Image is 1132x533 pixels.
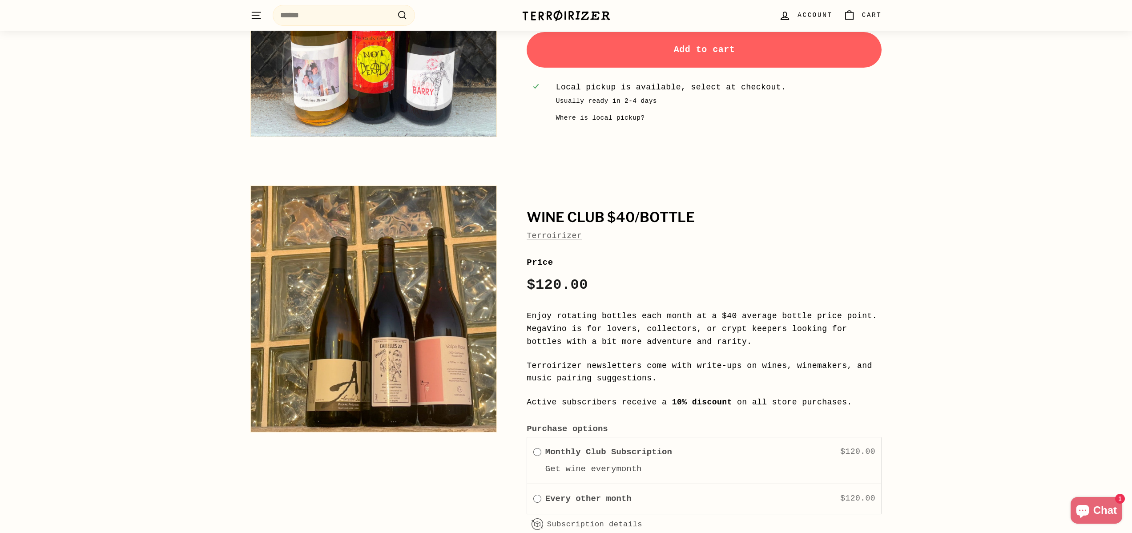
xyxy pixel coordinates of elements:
inbox-online-store-chat: Shopify online store chat [1068,497,1125,526]
div: Local pickup is available, select at checkout. [556,81,875,94]
strong: 10% discount [672,398,732,407]
div: Every other month [533,492,541,505]
label: Monthly Club Subscription [545,445,672,459]
label: Purchase options [527,422,882,436]
p: Enjoy rotating bottles each month at a $40 average bottle price point. MegaVino is for lovers, co... [527,310,882,348]
span: Terroirizer newsletters come with write-ups on wines, winemakers, and music pairing suggestions. [527,361,872,383]
label: month [616,464,641,474]
span: $120.00 [527,277,588,293]
span: $120.00 [840,494,875,503]
div: Where is local pickup? [556,113,645,123]
p: Active subscribers receive a on all store purchases. [527,396,882,409]
h1: Wine Club $40/Bottle [527,210,882,225]
a: Cart [838,2,887,28]
label: Every other month [545,492,632,505]
p: Usually ready in 2-4 days [556,96,875,106]
span: Account [798,10,832,20]
span: Add to cart [674,44,735,55]
span: Cart [862,10,882,20]
div: Monthly Club Subscription [533,445,541,458]
label: Price [527,256,882,269]
a: Account [773,2,838,28]
a: Terroirizer [527,231,582,240]
label: Get wine every [545,464,616,474]
span: $120.00 [840,447,875,456]
button: Add to cart [527,32,882,68]
img: Wine Club $40/Bottle [251,186,497,432]
a: Subscription details [547,520,642,529]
